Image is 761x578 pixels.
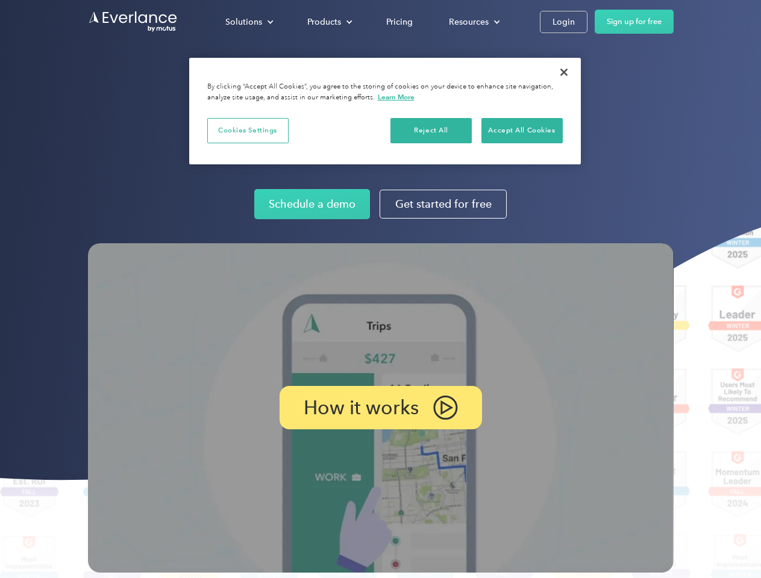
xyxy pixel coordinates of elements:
a: Pricing [374,11,425,33]
div: Solutions [225,14,262,30]
div: Products [307,14,341,30]
a: More information about your privacy, opens in a new tab [378,93,415,101]
div: Resources [437,11,510,33]
input: Submit [89,72,149,97]
button: Cookies Settings [207,118,289,143]
button: Reject All [390,118,472,143]
div: Pricing [386,14,413,30]
a: Login [540,11,587,33]
div: By clicking “Accept All Cookies”, you agree to the storing of cookies on your device to enhance s... [207,82,563,103]
a: Sign up for free [595,10,674,34]
div: Solutions [213,11,283,33]
div: Privacy [189,58,581,164]
div: Resources [449,14,489,30]
button: Accept All Cookies [481,118,563,143]
div: Login [553,14,575,30]
a: Get started for free [380,190,507,219]
div: Products [295,11,362,33]
div: Cookie banner [189,58,581,164]
a: Schedule a demo [254,189,370,219]
p: How it works [304,400,419,415]
a: Go to homepage [88,10,178,33]
button: Close [551,59,577,85]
